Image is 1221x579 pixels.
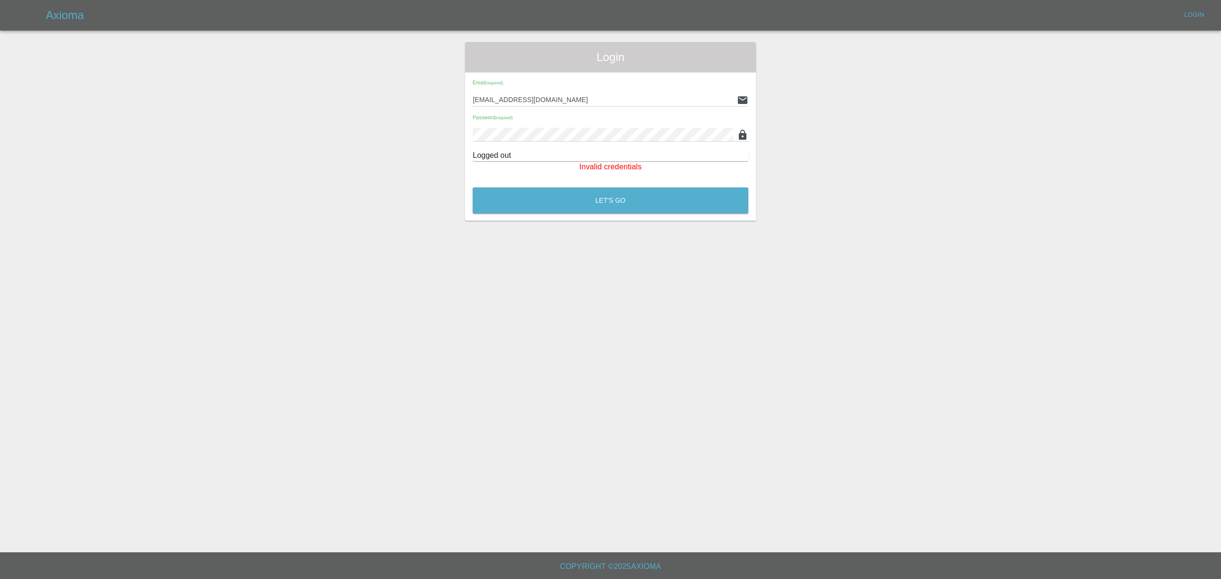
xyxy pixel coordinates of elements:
h6: Copyright © 2025 Axioma [8,560,1213,573]
small: (required) [495,116,513,120]
small: (required) [486,81,503,85]
span: Login [473,50,748,65]
h5: Axioma [46,8,84,23]
p: Invalid credentials [473,161,748,173]
span: Email [473,80,503,85]
button: Let's Go [473,187,748,214]
div: Logged out [473,150,748,161]
span: Password [473,114,513,120]
a: Login [1179,8,1210,22]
